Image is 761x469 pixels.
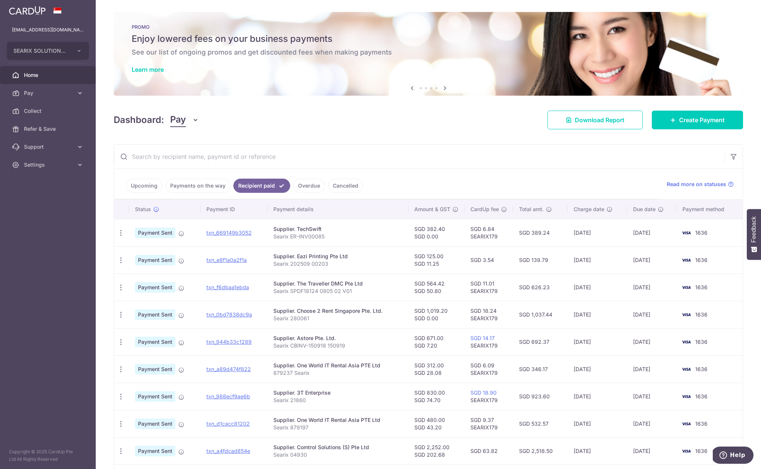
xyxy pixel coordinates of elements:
span: Payment Sent [135,364,175,374]
img: Bank Card [679,392,694,401]
div: Supplier. Eazi Printing Pte Ltd [273,253,402,260]
span: Read more on statuses [667,180,726,188]
td: SGD 9.37 SEARIX179 [464,410,513,437]
p: Searix 21860 [273,397,402,404]
span: 1636 [695,420,708,427]
p: Searix 04930 [273,451,402,459]
p: 879237 Searix [273,369,402,377]
a: Overdue [293,179,325,193]
td: SEARIX179 [464,383,513,410]
a: txn_a4fdcad854e [206,448,250,454]
span: Support [24,143,73,151]
img: Bank Card [679,365,694,374]
a: SGD 14.17 [470,335,495,341]
p: Searix ER-INV00085 [273,233,402,240]
td: SGD 564.42 SGD 50.80 [408,274,464,301]
td: [DATE] [627,410,677,437]
th: Payment ID [200,200,267,219]
td: SGD 532.57 [513,410,568,437]
span: Payment Sent [135,419,175,429]
img: Bank Card [679,228,694,237]
p: Searix 280061 [273,315,402,322]
span: Amount & GST [414,206,450,213]
div: Supplier. TechSwift [273,225,402,233]
a: txn_988ecf9ae6b [206,393,250,399]
span: Collect [24,107,73,115]
a: txn_f6dbaa1ebda [206,284,249,290]
div: Supplier. Choose 2 Rent Singapore Pte. Ltd. [273,307,402,315]
span: Pay [24,89,73,97]
a: Learn more [132,66,164,73]
span: Download Report [575,115,625,124]
div: Supplier. One World IT Rental Asia PTE Ltd [273,416,402,424]
td: SGD 6.84 SEARIX179 [464,219,513,246]
span: CardUp fee [470,206,499,213]
a: Cancelled [328,179,363,193]
div: Supplier. One World IT Rental Asia PTE Ltd [273,362,402,369]
td: SGD 830.00 SGD 74.70 [408,383,464,410]
td: [DATE] [627,301,677,328]
span: 1636 [695,393,708,399]
span: Payment Sent [135,255,175,265]
td: [DATE] [627,219,677,246]
span: 1636 [695,311,708,318]
a: txn_d1cacc81202 [206,420,250,427]
td: SGD 480.00 SGD 43.20 [408,410,464,437]
td: [DATE] [568,301,627,328]
span: Due date [633,206,656,213]
p: [EMAIL_ADDRESS][DOMAIN_NAME] [12,26,84,34]
td: [DATE] [627,274,677,301]
span: Total amt. [519,206,544,213]
a: Create Payment [652,111,743,129]
input: Search by recipient name, payment id or reference [114,145,725,169]
td: SGD 389.24 [513,219,568,246]
span: 1636 [695,339,708,345]
img: Bank Card [679,419,694,428]
p: Searix CBINV-150918 150919 [273,342,402,349]
td: [DATE] [568,410,627,437]
td: SGD 2,518.50 [513,437,568,465]
th: Payment method [676,200,743,219]
td: [DATE] [627,246,677,274]
img: CardUp [9,6,46,15]
p: PROMO [132,24,725,30]
td: [DATE] [627,328,677,355]
td: SGD 63.82 [464,437,513,465]
h4: Dashboard: [114,113,164,127]
a: Recipient paid [233,179,290,193]
td: SEARIX179 [464,328,513,355]
td: [DATE] [568,219,627,246]
td: SGD 671.00 SGD 7.20 [408,328,464,355]
a: Read more on statuses [667,180,734,188]
a: txn_669149b3052 [206,229,252,236]
a: txn_a89d474f822 [206,366,251,372]
button: Pay [170,113,199,127]
h5: Enjoy lowered fees on your business payments [132,33,725,45]
span: 1636 [695,448,708,454]
span: 1636 [695,257,708,263]
span: Feedback [751,216,757,243]
td: [DATE] [627,383,677,410]
a: txn_e8f1a0a2f1a [206,257,247,263]
a: txn_0bd7838dc9a [206,311,252,318]
p: Searix SPDF18124 0805 02 V01 [273,287,402,295]
a: Upcoming [126,179,162,193]
div: Supplier. Astore Pte. Ltd. [273,334,402,342]
td: [DATE] [568,355,627,383]
td: SGD 626.23 [513,274,568,301]
td: [DATE] [568,383,627,410]
span: Home [24,71,73,79]
span: Charge date [574,206,604,213]
td: [DATE] [568,274,627,301]
span: 1636 [695,284,708,290]
img: Bank Card [679,337,694,346]
span: SEARIX SOLUTIONS INTERNATIONAL PTE. LTD. [13,47,69,55]
img: Bank Card [679,310,694,319]
td: SGD 692.37 [513,328,568,355]
td: SGD 2,252.00 SGD 202.68 [408,437,464,465]
td: SGD 382.40 SGD 0.00 [408,219,464,246]
img: Bank Card [679,283,694,292]
td: [DATE] [568,246,627,274]
a: Download Report [547,111,643,129]
td: [DATE] [627,355,677,383]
